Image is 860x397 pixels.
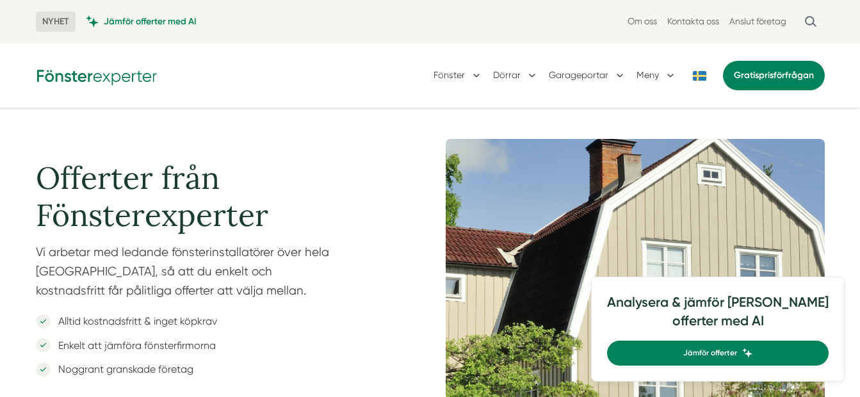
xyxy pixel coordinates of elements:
[549,59,626,92] button: Garageportar
[51,361,193,377] p: Noggrant granskade företag
[734,70,759,81] span: Gratis
[607,341,829,366] a: Jämför offerter
[51,313,217,329] p: Alltid kostnadsfritt & inget köpkrav
[637,59,677,92] button: Meny
[36,139,364,243] h1: Offerter från Fönsterexperter
[628,15,657,28] a: Om oss
[723,61,825,90] a: Gratisprisförfrågan
[51,337,216,353] p: Enkelt att jämföra fönsterfirmorna
[607,293,829,341] h4: Analysera & jämför [PERSON_NAME] offerter med AI
[36,65,158,85] img: Fönsterexperter Logotyp
[86,15,197,28] a: Jämför offerter med AI
[683,347,737,359] span: Jämför offerter
[729,15,786,28] a: Anslut företag
[36,243,364,307] p: Vi arbetar med ledande fönsterinstallatörer över hela [GEOGRAPHIC_DATA], så att du enkelt och kos...
[36,12,76,32] span: NYHET
[434,59,483,92] button: Fönster
[667,15,719,28] a: Kontakta oss
[104,15,197,28] span: Jämför offerter med AI
[493,59,539,92] button: Dörrar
